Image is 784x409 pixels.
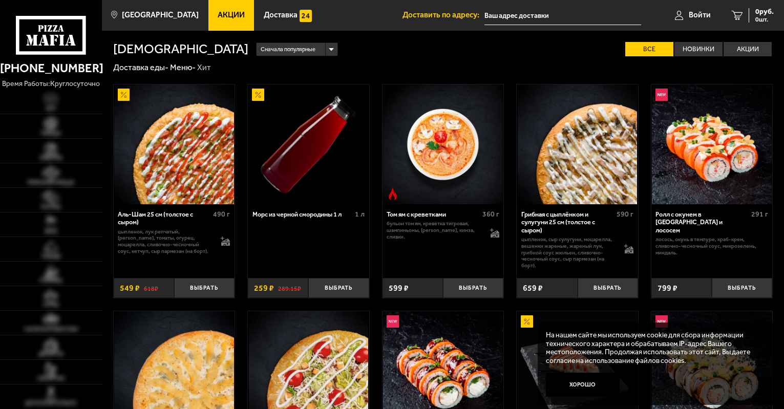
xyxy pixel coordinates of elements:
[387,315,399,328] img: Новинка
[712,278,772,298] button: Выбрать
[387,221,481,240] p: бульон том ям, креветка тигровая, шампиньоны, [PERSON_NAME], кинза, сливки.
[655,89,668,101] img: Новинка
[174,278,235,298] button: Выбрать
[517,84,638,204] a: Грибная с цыплёнком и сулугуни 25 см (толстое с сыром)
[674,42,723,57] label: Новинки
[213,210,230,219] span: 490 г
[300,10,312,22] img: 15daf4d41897b9f0e9f617042186c801.svg
[170,62,196,72] a: Меню-
[261,42,315,57] span: Сначала популярные
[546,331,758,364] p: На нашем сайте мы используем cookie для сбора информации технического характера и обрабатываем IP...
[118,210,210,226] div: Аль-Шам 25 см (толстое с сыром)
[120,284,140,292] span: 549 ₽
[248,84,369,204] a: АкционныйМорс из черной смородины 1 л
[521,315,533,328] img: Акционный
[355,210,365,219] span: 1 л
[252,89,264,101] img: Акционный
[118,89,130,101] img: Акционный
[252,210,352,218] div: Морс из черной смородины 1 л
[402,11,484,19] span: Доставить по адресу:
[264,11,298,19] span: Доставка
[546,373,620,397] button: Хорошо
[617,210,633,219] span: 590 г
[652,84,772,204] img: Ролл с окунем в темпуре и лососем
[521,236,616,269] p: цыпленок, сыр сулугуни, моцарелла, вешенки жареные, жареный лук, грибной соус Жюльен, сливочно-че...
[197,62,211,73] div: Хит
[724,42,772,57] label: Акции
[521,210,614,234] div: Грибная с цыплёнком и сулугуни 25 см (толстое с сыром)
[113,42,248,56] h1: [DEMOGRAPHIC_DATA]
[751,210,768,219] span: 291 г
[655,315,668,328] img: Новинка
[655,236,768,256] p: лосось, окунь в темпуре, краб-крем, сливочно-чесночный соус, микрозелень, миндаль.
[122,11,199,19] span: [GEOGRAPHIC_DATA]
[249,84,369,204] img: Морс из черной смородины 1 л
[689,11,711,19] span: Войти
[655,210,748,234] div: Ролл с окунем в [GEOGRAPHIC_DATA] и лососем
[518,84,638,204] img: Грибная с цыплёнком и сулугуни 25 см (толстое с сыром)
[523,284,543,292] span: 659 ₽
[755,16,774,23] span: 0 шт.
[387,188,399,200] img: Острое блюдо
[114,84,234,204] img: Аль-Шам 25 см (толстое с сыром)
[118,229,213,255] p: цыпленок, лук репчатый, [PERSON_NAME], томаты, огурец, моцарелла, сливочно-чесночный соус, кетчуп...
[482,210,499,219] span: 360 г
[389,284,409,292] span: 599 ₽
[383,84,504,204] a: Острое блюдоТом ям с креветками
[578,278,638,298] button: Выбрать
[308,278,369,298] button: Выбрать
[254,284,274,292] span: 259 ₽
[114,84,235,204] a: АкционныйАль-Шам 25 см (толстое с сыром)
[144,284,158,292] s: 618 ₽
[625,42,673,57] label: Все
[484,6,641,25] input: Ваш адрес доставки
[387,210,479,218] div: Том ям с креветками
[651,84,773,204] a: НовинкаРолл с окунем в темпуре и лососем
[218,11,245,19] span: Акции
[658,284,677,292] span: 799 ₽
[443,278,503,298] button: Выбрать
[383,84,503,204] img: Том ям с креветками
[113,62,168,72] a: Доставка еды-
[278,284,301,292] s: 289.15 ₽
[755,8,774,15] span: 0 руб.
